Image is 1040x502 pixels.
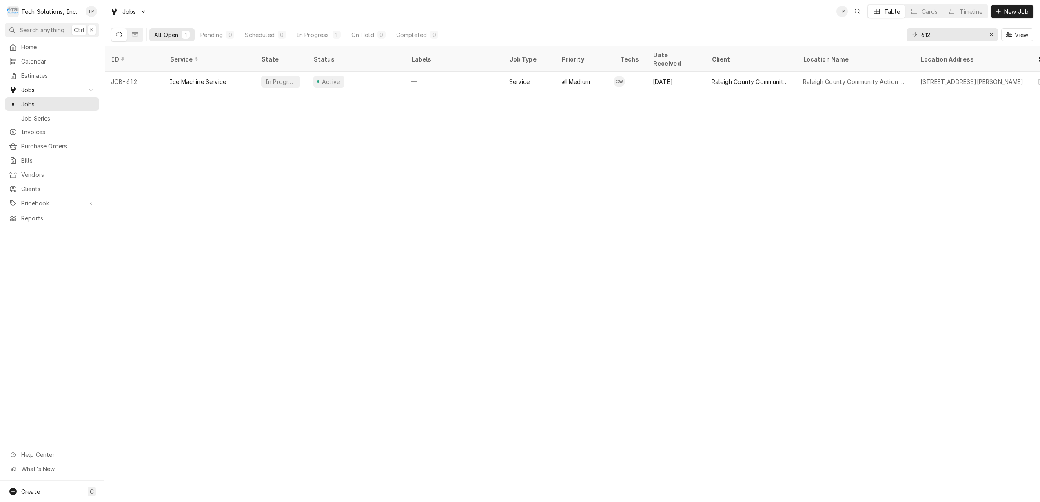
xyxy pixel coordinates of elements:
[396,31,427,39] div: Completed
[86,6,97,17] div: Lisa Paschal's Avatar
[836,6,848,17] div: Lisa Paschal's Avatar
[985,28,998,41] button: Erase input
[379,31,384,39] div: 0
[836,6,848,17] div: LP
[5,23,99,37] button: Search anythingCtrlK
[313,55,397,64] div: Status
[74,26,84,34] span: Ctrl
[21,7,77,16] div: Tech Solutions, Inc.
[228,31,233,39] div: 0
[90,26,94,34] span: K
[297,31,329,39] div: In Progress
[5,139,99,153] a: Purchase Orders
[279,31,284,39] div: 0
[5,69,99,82] a: Estimates
[803,77,907,86] div: Raleigh County Community Action Association
[20,26,64,34] span: Search anything
[432,31,437,39] div: 0
[920,77,1024,86] div: [STREET_ADDRESS][PERSON_NAME]
[509,55,548,64] div: Job Type
[5,182,99,196] a: Clients
[712,55,788,64] div: Client
[5,125,99,139] a: Invoices
[7,6,19,17] div: Tech Solutions, Inc.'s Avatar
[21,199,83,207] span: Pricebook
[921,28,982,41] input: Keyword search
[1002,7,1030,16] span: New Job
[920,55,1023,64] div: Location Address
[653,51,697,68] div: Date Received
[21,465,94,473] span: What's New
[21,43,95,51] span: Home
[5,40,99,54] a: Home
[991,5,1033,18] button: New Job
[264,77,297,86] div: In Progress
[411,55,496,64] div: Labels
[5,97,99,111] a: Jobs
[90,487,94,496] span: C
[960,7,982,16] div: Timeline
[5,448,99,461] a: Go to Help Center
[170,55,246,64] div: Service
[21,156,95,165] span: Bills
[351,31,374,39] div: On Hold
[614,76,625,87] div: CW
[5,55,99,68] a: Calendar
[200,31,223,39] div: Pending
[569,77,590,86] span: Medium
[5,154,99,167] a: Bills
[5,462,99,476] a: Go to What's New
[21,214,95,222] span: Reports
[111,55,155,64] div: ID
[5,112,99,125] a: Job Series
[884,7,900,16] div: Table
[21,114,95,123] span: Job Series
[21,185,95,193] span: Clients
[21,142,95,150] span: Purchase Orders
[620,55,640,64] div: Techs
[321,77,341,86] div: Active
[5,196,99,210] a: Go to Pricebook
[334,31,339,39] div: 1
[122,7,136,16] span: Jobs
[5,211,99,225] a: Reports
[561,55,605,64] div: Priority
[104,72,163,91] div: JOB-612
[803,55,906,64] div: Location Name
[21,71,95,80] span: Estimates
[5,168,99,181] a: Vendors
[86,6,97,17] div: LP
[21,100,95,108] span: Jobs
[170,77,226,86] div: Ice Machine Service
[21,450,94,459] span: Help Center
[5,83,99,97] a: Go to Jobs
[405,72,503,91] div: —
[21,488,40,495] span: Create
[1013,31,1030,39] span: View
[21,128,95,136] span: Invoices
[245,31,274,39] div: Scheduled
[183,31,188,39] div: 1
[154,31,178,39] div: All Open
[851,5,864,18] button: Open search
[712,77,790,86] div: Raleigh County Community Action Association
[509,77,530,86] div: Service
[107,5,150,18] a: Go to Jobs
[21,170,95,179] span: Vendors
[21,86,83,94] span: Jobs
[614,76,625,87] div: Coleton Wallace's Avatar
[7,6,19,17] div: T
[21,57,95,66] span: Calendar
[261,55,300,64] div: State
[922,7,938,16] div: Cards
[1001,28,1033,41] button: View
[646,72,705,91] div: [DATE]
